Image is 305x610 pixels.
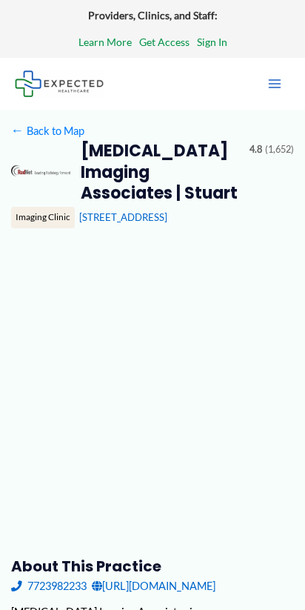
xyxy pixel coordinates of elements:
[81,141,239,204] h2: [MEDICAL_DATA] Imaging Associates | Stuart
[259,68,290,99] button: Main menu toggle
[249,141,262,159] span: 4.8
[11,557,295,576] h3: About this practice
[265,141,294,159] span: (1,652)
[197,33,227,52] a: Sign In
[11,121,84,141] a: ←Back to Map
[11,576,87,596] a: 7723982233
[139,33,190,52] a: Get Access
[88,9,218,21] strong: Providers, Clinics, and Staff:
[92,576,215,596] a: [URL][DOMAIN_NAME]
[78,33,132,52] a: Learn More
[11,207,75,228] div: Imaging Clinic
[11,124,24,137] span: ←
[15,70,104,96] img: Expected Healthcare Logo - side, dark font, small
[79,211,167,223] a: [STREET_ADDRESS]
